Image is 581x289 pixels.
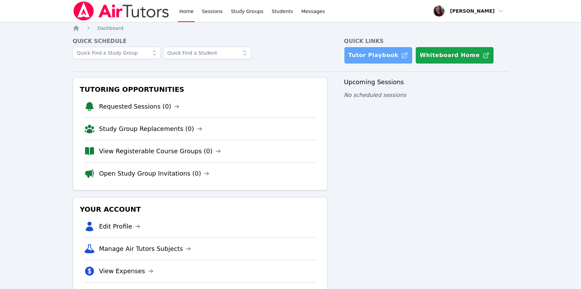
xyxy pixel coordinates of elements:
[99,124,202,134] a: Study Group Replacements (0)
[301,8,325,15] span: Messages
[97,25,123,31] span: Dashboard
[73,25,509,32] nav: Breadcrumb
[79,203,322,215] h3: Your Account
[73,47,161,59] input: Quick Find a Study Group
[99,222,141,231] a: Edit Profile
[99,146,221,156] a: View Registerable Course Groups (0)
[163,47,251,59] input: Quick Find a Student
[79,83,322,96] h3: Tutoring Opportunities
[97,25,123,32] a: Dashboard
[344,77,508,87] h3: Upcoming Sessions
[73,1,170,21] img: Air Tutors
[344,47,413,64] a: Tutor Playbook
[99,266,153,276] a: View Expenses
[344,37,508,45] h4: Quick Links
[73,37,328,45] h4: Quick Schedule
[99,169,210,178] a: Open Study Group Invitations (0)
[344,92,406,98] span: No scheduled sessions
[415,47,494,64] button: Whiteboard Home
[99,244,191,254] a: Manage Air Tutors Subjects
[99,102,180,111] a: Requested Sessions (0)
